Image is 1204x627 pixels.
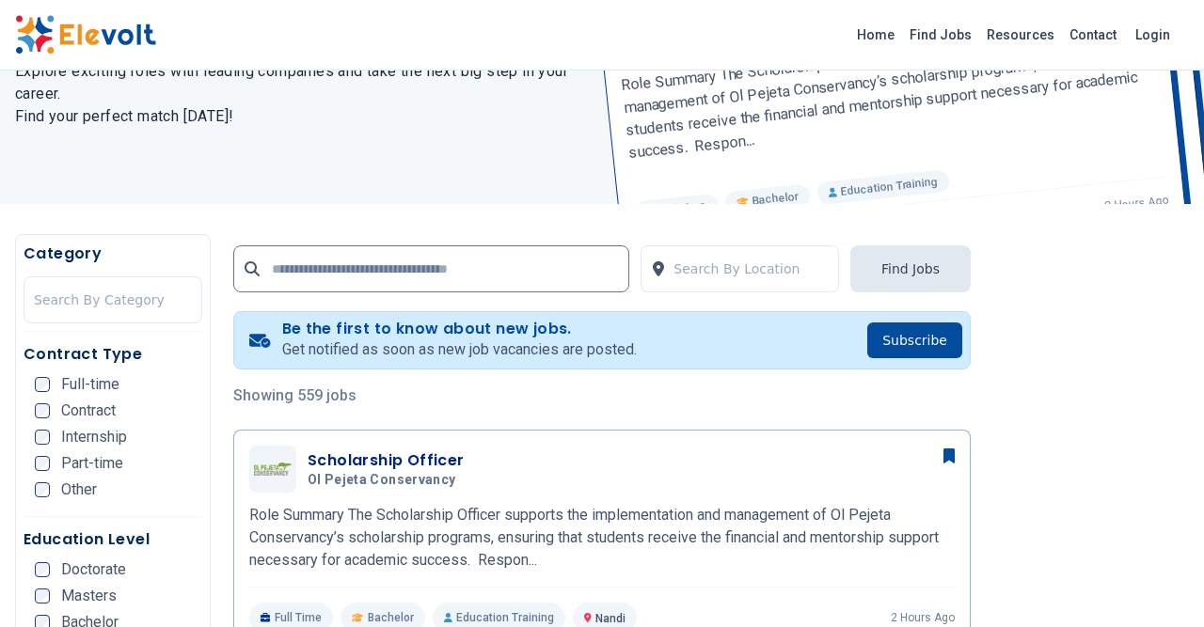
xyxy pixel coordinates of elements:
a: Home [849,20,902,50]
input: Internship [35,430,50,445]
p: Role Summary The Scholarship Officer supports the implementation and management of Ol Pejeta Cons... [249,504,955,572]
input: Contract [35,403,50,418]
input: Other [35,482,50,497]
p: 2 hours ago [891,610,955,625]
h5: Category [24,243,202,265]
img: Ol Pejeta Conservancy [254,462,292,476]
a: Resources [979,20,1062,50]
span: Bachelor [368,610,414,625]
a: Find Jobs [902,20,979,50]
h3: Scholarship Officer [308,449,465,472]
h4: Be the first to know about new jobs. [282,320,637,338]
span: Ol Pejeta Conservancy [308,472,455,489]
span: Masters [61,588,117,603]
input: Doctorate [35,562,50,577]
img: Elevolt [15,15,156,55]
span: Internship [61,430,127,445]
input: Part-time [35,456,50,471]
span: Contract [61,403,116,418]
button: Find Jobs [850,245,971,292]
h5: Education Level [24,528,202,551]
h2: Explore exciting roles with leading companies and take the next big step in your career. Find you... [15,60,579,128]
span: Part-time [61,456,123,471]
input: Masters [35,588,50,603]
a: Contact [1062,20,1124,50]
span: Other [61,482,97,497]
span: Nandi [595,612,626,625]
a: Login [1124,16,1181,54]
p: Get notified as soon as new job vacancies are posted. [282,338,637,361]
button: Subscribe [867,322,962,358]
h5: Contract Type [24,343,202,366]
p: Showing 559 jobs [233,384,971,407]
input: Full-time [35,377,50,392]
iframe: Chat Widget [1110,537,1204,627]
span: Doctorate [61,562,126,577]
span: Full-time [61,377,119,392]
